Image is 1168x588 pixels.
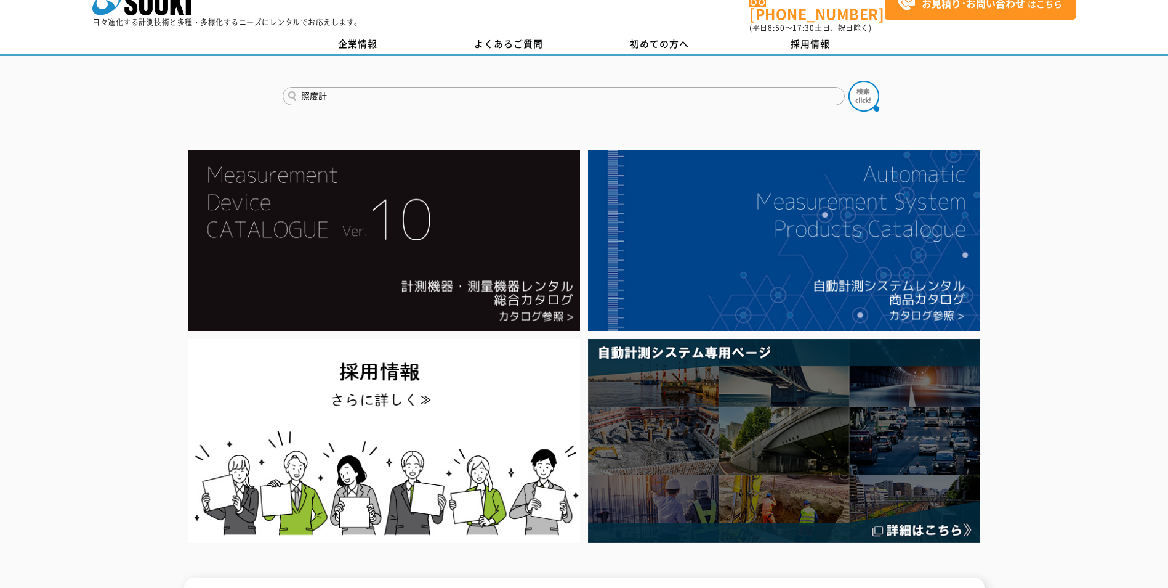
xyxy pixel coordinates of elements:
[630,37,689,51] span: 初めての方へ
[792,22,815,33] span: 17:30
[735,35,886,54] a: 採用情報
[283,87,845,105] input: 商品名、型式、NETIS番号を入力してください
[92,18,362,26] p: 日々進化する計測技術と多種・多様化するニーズにレンタルでお応えします。
[188,339,580,543] img: SOOKI recruit
[588,339,980,543] img: 自動計測システム専用ページ
[749,22,871,33] span: (平日 ～ 土日、祝日除く)
[848,81,879,112] img: btn_search.png
[768,22,785,33] span: 8:50
[283,35,433,54] a: 企業情報
[584,35,735,54] a: 初めての方へ
[188,150,580,331] img: Catalog Ver10
[588,150,980,331] img: 自動計測システムカタログ
[433,35,584,54] a: よくあるご質問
